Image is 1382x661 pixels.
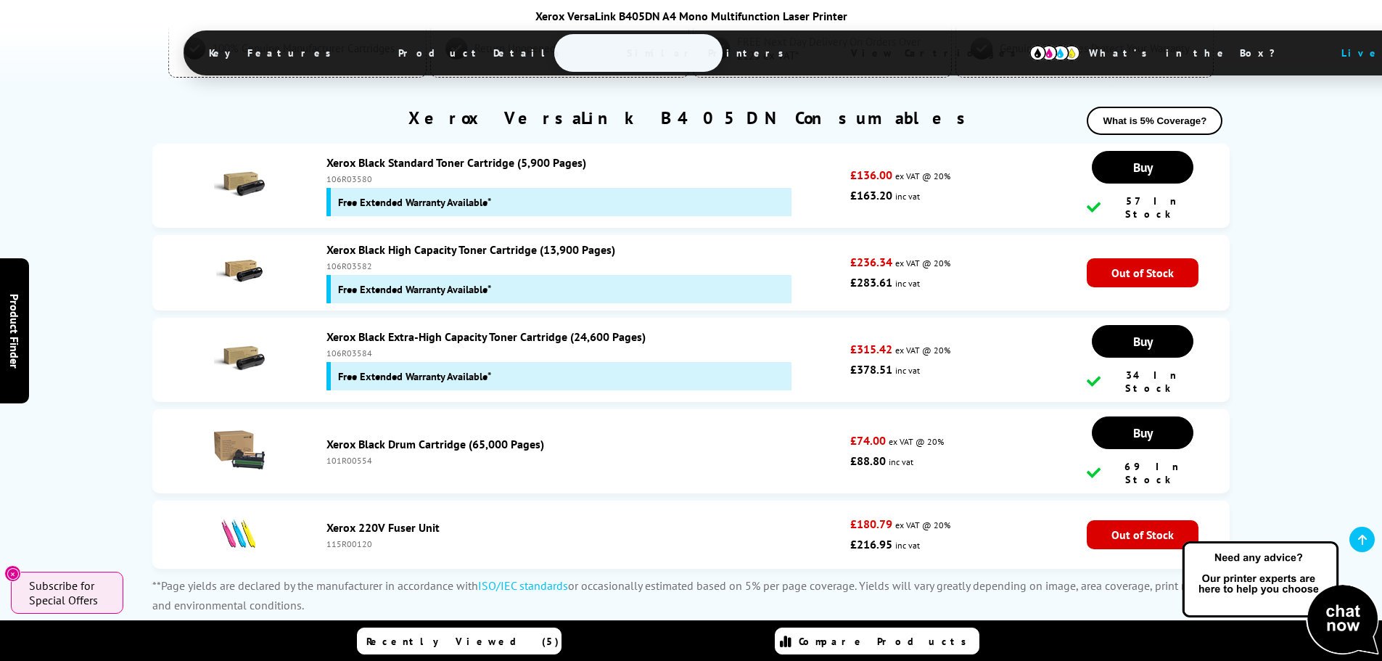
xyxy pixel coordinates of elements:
div: 57 In Stock [1087,194,1198,221]
div: Xerox VersaLink B405DN A4 Mono Multifunction Laser Printer [184,9,1199,23]
div: 101R00554 [326,455,844,466]
img: cmyk-icon.svg [1029,45,1080,61]
div: 69 In Stock [1087,460,1198,486]
a: Xerox Black Drum Cartridge (65,000 Pages) [326,437,544,451]
span: Buy [1133,424,1153,441]
strong: £136.00 [850,168,892,182]
strong: £216.95 [850,537,892,551]
span: inc vat [895,278,920,289]
strong: £74.00 [850,433,886,448]
div: 34 In Stock [1087,369,1198,395]
span: Product Details [377,36,589,70]
a: Xerox Black Extra-High Capacity Toner Cartridge (24,600 Pages) [326,329,646,344]
span: ex VAT @ 20% [889,436,944,447]
img: Xerox 220V Fuser Unit [214,508,265,559]
span: inc vat [889,456,913,467]
strong: £88.80 [850,453,886,468]
span: ex VAT @ 20% [895,258,950,268]
a: Xerox Black Standard Toner Cartridge (5,900 Pages) [326,155,586,170]
span: inc vat [895,540,920,551]
a: Xerox VersaLink B405DN Consumables [408,107,974,129]
img: Xerox Black Drum Cartridge (65,000 Pages) [214,424,265,475]
div: 106R03580 [326,173,844,184]
span: ex VAT @ 20% [895,345,950,356]
span: View Cartridges [829,34,1051,72]
a: ISO/IEC standards [478,578,568,593]
span: ex VAT @ 20% [895,520,950,530]
strong: £163.20 [850,188,892,202]
span: Buy [1133,333,1153,350]
a: Xerox 220V Fuser Unit [326,520,440,535]
p: **Page yields are declared by the manufacturer in accordance with or occasionally estimated based... [152,576,1230,615]
a: Compare Products [775,628,979,654]
span: Key Features [187,36,361,70]
span: Buy [1133,159,1153,176]
button: What is 5% Coverage? [1087,107,1222,135]
span: Out of Stock [1087,520,1198,549]
strong: £236.34 [850,255,892,269]
span: Free Extended Warranty Available* [338,282,491,296]
span: Subscribe for Special Offers [29,578,109,607]
span: Similar Printers [605,36,813,70]
img: Xerox Black Extra-High Capacity Toner Cartridge (24,600 Pages) [214,333,265,384]
a: Recently Viewed (5) [357,628,562,654]
span: What’s in the Box? [1067,36,1311,70]
span: inc vat [895,365,920,376]
span: Product Finder [7,293,22,368]
span: inc vat [895,191,920,202]
div: 106R03584 [326,348,844,358]
span: Recently Viewed (5) [366,635,559,648]
strong: £378.51 [850,362,892,377]
span: Compare Products [799,635,974,648]
div: 115R00120 [326,538,844,549]
a: Xerox Black High Capacity Toner Cartridge (13,900 Pages) [326,242,615,257]
span: Free Extended Warranty Available* [338,369,491,383]
button: Close [4,565,21,582]
strong: £283.61 [850,275,892,290]
div: 106R03582 [326,260,844,271]
img: Xerox Black High Capacity Toner Cartridge (13,900 Pages) [214,246,265,297]
strong: £180.79 [850,517,892,531]
img: Xerox Black Standard Toner Cartridge (5,900 Pages) [214,159,265,210]
img: Open Live Chat window [1179,539,1382,658]
span: ex VAT @ 20% [895,171,950,181]
strong: £315.42 [850,342,892,356]
span: Out of Stock [1087,258,1198,287]
span: Free Extended Warranty Available* [338,195,491,209]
